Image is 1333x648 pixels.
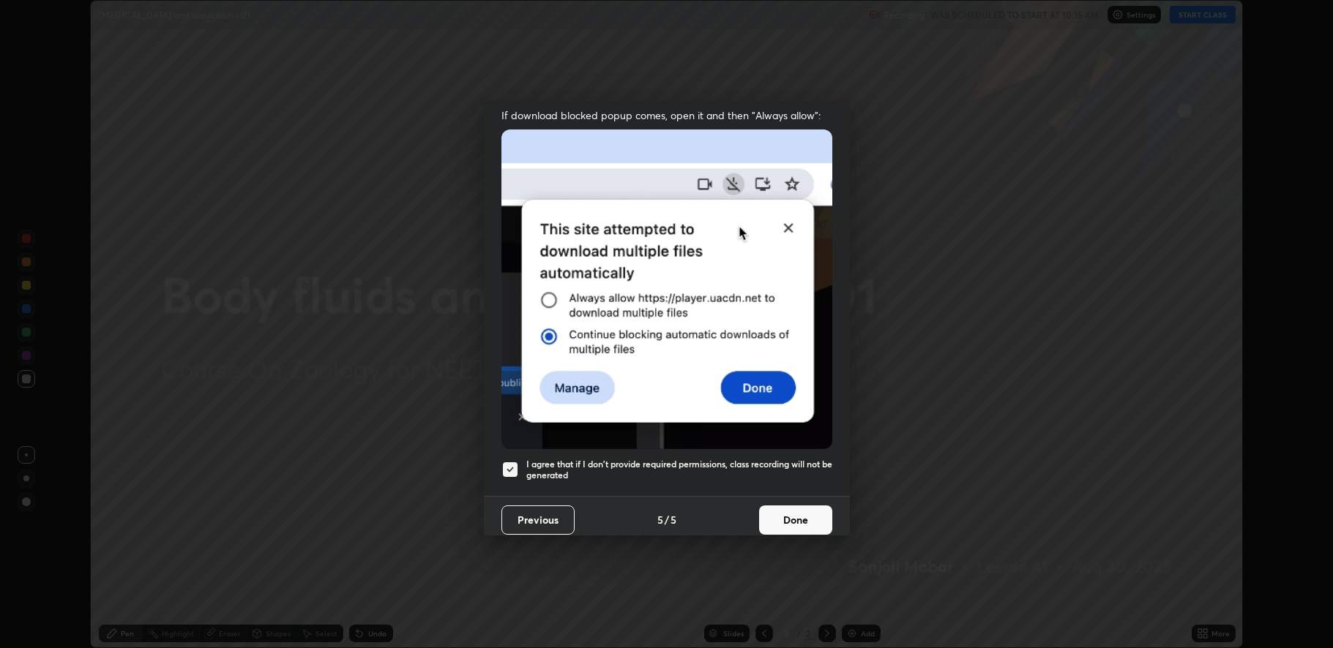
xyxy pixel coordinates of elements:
button: Done [759,505,832,535]
h4: 5 [657,512,663,527]
button: Previous [501,505,575,535]
img: downloads-permission-blocked.gif [501,129,832,449]
h4: / [665,512,669,527]
h4: 5 [671,512,676,527]
h5: I agree that if I don't provide required permissions, class recording will not be generated [526,459,832,481]
span: If download blocked popup comes, open it and then "Always allow": [501,108,832,122]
